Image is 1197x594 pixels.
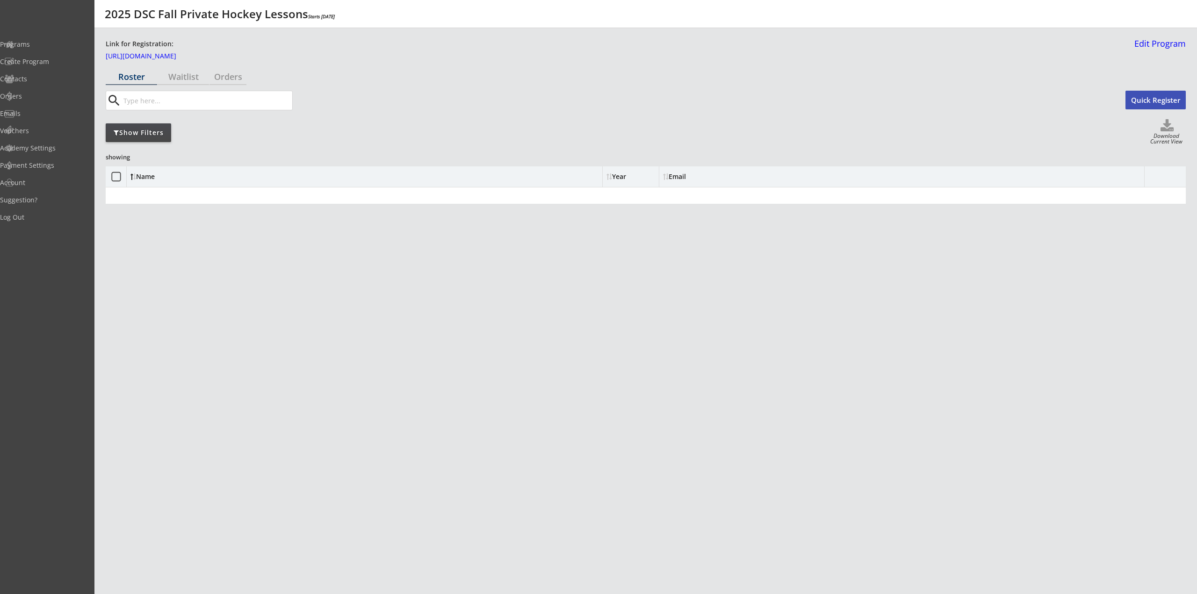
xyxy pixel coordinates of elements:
button: Click to download full roster. Your browser settings may try to block it, check your security set... [1148,119,1186,133]
a: Edit Program [1131,39,1186,56]
div: Orders [209,72,246,81]
button: search [106,93,122,108]
input: Type here... [122,91,292,110]
a: [URL][DOMAIN_NAME] [106,53,199,63]
div: Year [606,173,655,180]
em: Starts [DATE] [308,13,335,20]
div: 2025 DSC Fall Private Hockey Lessons [105,8,335,20]
img: yH5BAEAAAAALAAAAAABAAEAAAIBRAA7 [10,7,84,25]
div: Link for Registration: [106,39,175,49]
div: Download Current View [1147,133,1186,146]
div: Name [130,173,207,180]
div: showing [106,153,173,161]
div: Waitlist [158,72,209,81]
div: Email [663,173,747,180]
div: Roster [106,72,157,81]
button: Quick Register [1125,91,1186,109]
div: Show Filters [106,128,171,137]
